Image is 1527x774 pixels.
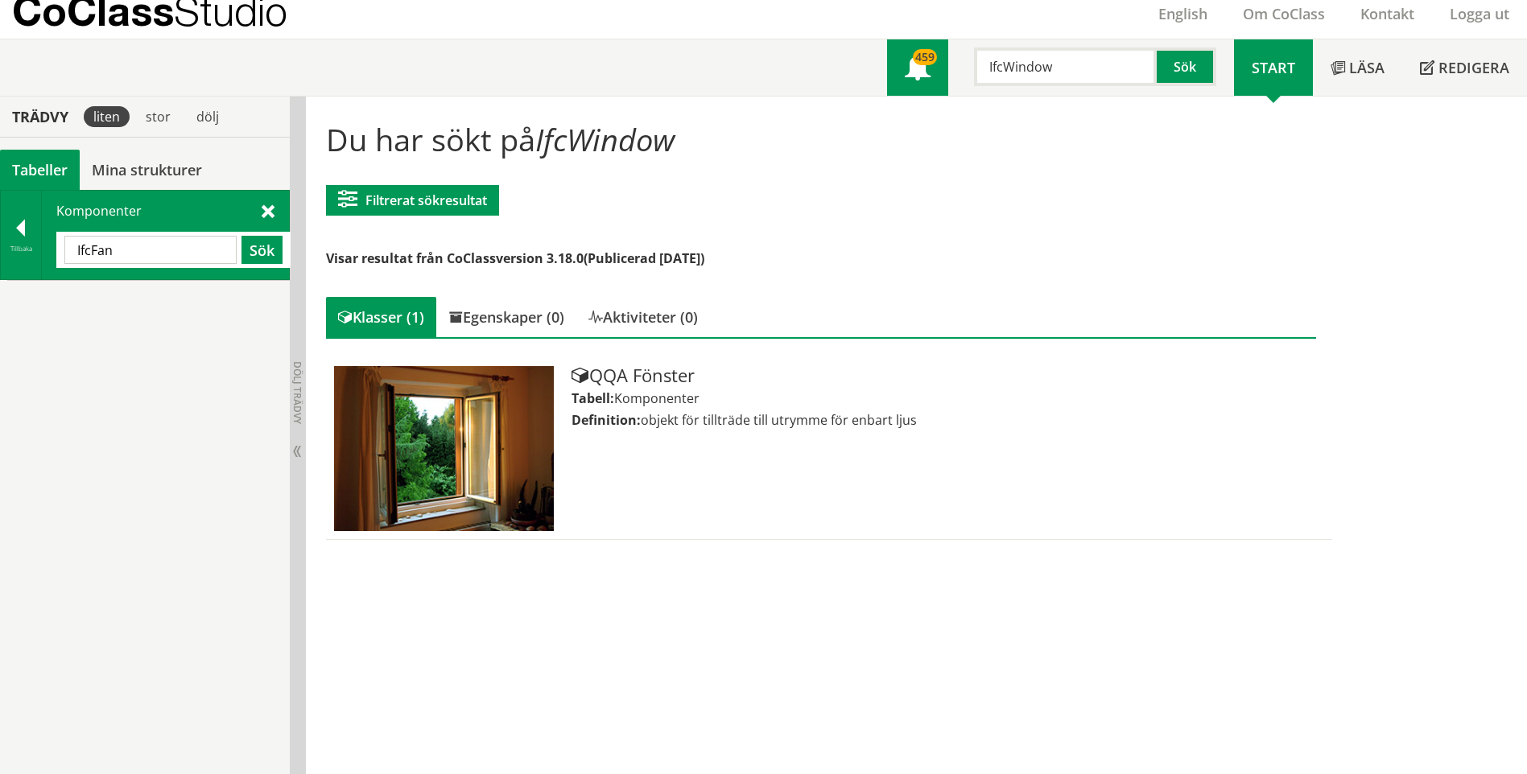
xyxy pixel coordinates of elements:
div: Tillbaka [1,242,41,255]
span: Start [1252,58,1295,77]
a: Om CoClass [1225,4,1343,23]
a: Redigera [1402,39,1527,96]
div: liten [84,106,130,127]
div: Komponenter [42,191,289,279]
a: English [1141,4,1225,23]
span: IfcWindow [535,118,675,160]
label: Tabell: [572,389,614,407]
div: QQA Fönster [572,366,1323,385]
a: Kontakt [1343,4,1432,23]
div: Egenskaper (0) [436,297,576,337]
button: Sök [241,236,283,264]
h1: Du har sökt på [326,121,1315,157]
a: Start [1234,39,1313,96]
a: Logga ut [1432,4,1527,23]
span: Läsa [1349,58,1385,77]
p: CoClass [12,2,287,20]
div: dölj [187,106,229,127]
div: Klasser (1) [326,297,436,337]
span: Stäng sök [262,202,274,219]
input: Sök [64,236,237,264]
button: Sök [1157,47,1216,86]
a: Mina strukturer [80,150,214,190]
a: Läsa [1313,39,1402,96]
a: 459 [887,39,948,96]
div: Trädvy [3,108,77,126]
span: objekt för tillträde till utrymme för enbart ljus [641,411,917,429]
button: Filtrerat sökresultat [326,185,499,216]
div: 459 [913,49,937,65]
span: Dölj trädvy [291,361,304,424]
input: Sök [974,47,1157,86]
img: Tabell [334,366,554,531]
div: Aktiviteter (0) [576,297,710,337]
span: Redigera [1438,58,1509,77]
div: stor [136,106,180,127]
span: Notifikationer [905,56,931,82]
span: (Publicerad [DATE]) [584,249,704,267]
span: Visar resultat från CoClassversion 3.18.0 [326,249,584,267]
label: Definition: [572,411,641,429]
span: Komponenter [614,389,700,407]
